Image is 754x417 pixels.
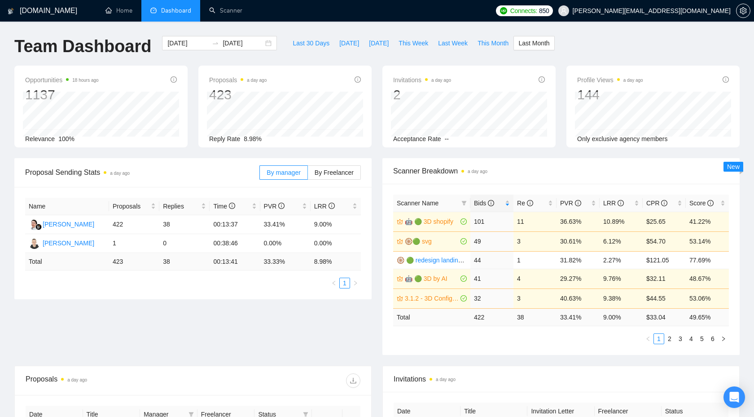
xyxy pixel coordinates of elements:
td: 9.00% [311,215,361,234]
th: Proposals [109,198,159,215]
div: Proposals [26,373,193,388]
button: Last Week [433,36,473,50]
td: 53.06% [686,288,729,308]
span: info-circle [355,76,361,83]
button: left [329,278,339,288]
td: 36.63% [557,212,600,231]
td: 11 [513,212,557,231]
span: info-circle [278,203,285,209]
a: 5 [697,334,707,344]
span: LRR [603,200,624,207]
th: Name [25,198,109,215]
span: Invitations [393,75,451,85]
span: Last Month [518,38,549,48]
span: Re [517,200,533,207]
td: $44.55 [643,288,686,308]
a: 1 [654,334,664,344]
span: check-circle [460,295,467,302]
span: Scanner Name [397,200,438,207]
td: Total [393,308,470,326]
td: 0.00% [260,234,311,253]
span: Connects: [510,6,537,16]
a: setting [736,7,750,14]
span: 8.98% [244,135,262,142]
span: info-circle [229,203,235,209]
span: Replies [163,201,199,211]
li: Next Page [350,278,361,288]
span: swap-right [212,40,219,47]
td: 38 [159,253,210,271]
span: info-circle [707,200,714,206]
td: 1 [109,234,159,253]
td: 32 [470,288,513,308]
td: 422 [109,215,159,234]
td: 101 [470,212,513,231]
span: info-circle [488,200,494,206]
span: Acceptance Rate [393,135,441,142]
a: 4 [686,334,696,344]
span: info-circle [661,200,667,206]
li: Next Page [718,333,729,344]
a: MK[PERSON_NAME] [29,220,94,227]
span: Scanner Breakdown [393,165,729,177]
span: CPR [646,200,667,207]
td: 00:13:37 [210,215,260,234]
span: Invitations [394,373,728,385]
span: right [721,336,726,342]
span: crown [397,295,403,302]
button: setting [736,4,750,18]
time: a day ago [67,377,87,382]
span: setting [736,7,750,14]
td: 4 [513,269,557,288]
span: Last Week [438,38,468,48]
a: 3 [675,334,685,344]
span: info-circle [171,76,177,83]
input: Start date [167,38,208,48]
span: PVR [560,200,581,207]
time: a day ago [623,78,643,83]
span: info-circle [618,200,624,206]
span: dashboard [150,7,157,13]
td: $54.70 [643,231,686,251]
a: 2 [665,334,675,344]
span: 100% [58,135,75,142]
td: 33.41% [260,215,311,234]
button: Last 30 Days [288,36,334,50]
span: LRR [314,203,335,210]
span: Dashboard [161,7,191,14]
li: 1 [339,278,350,288]
span: left [645,336,651,342]
td: 48.67% [686,269,729,288]
button: right [718,333,729,344]
td: 3 [513,231,557,251]
td: 3 [513,288,557,308]
time: a day ago [468,169,487,174]
span: Only exclusive agency members [577,135,668,142]
td: 423 [109,253,159,271]
td: $ 33.04 [643,308,686,326]
a: 🤖 🟢 3D shopify [405,217,459,226]
span: Profile Views [577,75,643,85]
span: info-circle [723,76,729,83]
span: -- [445,135,449,142]
span: left [331,280,337,286]
span: info-circle [575,200,581,206]
span: Score [689,200,714,207]
td: 8.98 % [311,253,361,271]
time: a day ago [431,78,451,83]
img: MK [29,219,40,230]
td: 10.89% [600,212,643,231]
h1: Team Dashboard [14,36,151,57]
li: 1 [653,333,664,344]
a: 🛞🟢 svg [405,236,459,246]
span: crown [397,238,403,244]
a: AM[PERSON_NAME] [29,239,94,246]
span: By Freelancer [315,169,354,176]
button: [DATE] [334,36,364,50]
span: [DATE] [369,38,389,48]
span: info-circle [329,203,335,209]
time: a day ago [247,78,267,83]
span: By manager [267,169,300,176]
img: gigradar-bm.png [35,224,42,230]
td: 41 [470,269,513,288]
